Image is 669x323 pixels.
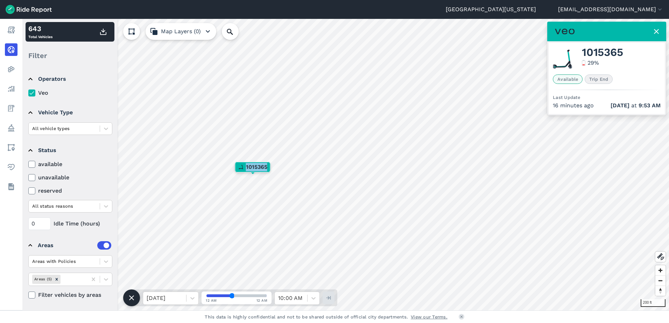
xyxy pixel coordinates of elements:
span: at [611,101,661,110]
div: 643 [28,23,52,34]
div: Areas (5) [32,275,53,283]
a: Policy [5,122,17,134]
div: Areas [38,241,111,250]
button: Map Layers (0) [146,23,216,40]
a: Realtime [5,43,17,56]
span: Trip End [585,74,613,84]
span: 12 AM [206,298,217,303]
summary: Areas [28,236,111,255]
div: Total Vehicles [28,23,52,40]
a: View our Terms. [411,314,448,320]
span: Available [553,74,583,84]
span: 1015365 [246,163,267,171]
img: Ride Report [6,5,52,14]
summary: Status [28,141,111,160]
div: Filter [26,45,114,66]
label: Filter vehicles by areas [28,291,112,299]
span: 12 AM [256,298,268,303]
label: unavailable [28,173,112,182]
span: 1015365 [582,48,623,57]
label: reserved [28,187,112,195]
div: 16 minutes ago [553,101,661,110]
button: Reset bearing to north [655,286,666,296]
span: Last Update [553,95,580,100]
button: Zoom out [655,275,666,286]
label: Veo [28,89,112,97]
span: [DATE] [611,102,629,109]
a: Areas [5,141,17,154]
img: Veo [555,27,575,36]
img: Veo scooter [553,50,572,69]
a: [GEOGRAPHIC_DATA][US_STATE] [446,5,536,14]
a: Fees [5,102,17,115]
summary: Operators [28,69,111,89]
a: Analyze [5,82,17,95]
label: available [28,160,112,168]
input: Search Location or Vehicles [222,23,250,40]
button: Zoom in [655,265,666,275]
a: Health [5,161,17,173]
span: 9:53 AM [639,102,661,109]
button: [EMAIL_ADDRESS][DOMAIN_NAME] [558,5,663,14]
a: Heatmaps [5,63,17,76]
a: Report [5,24,17,36]
div: 200 ft [641,299,666,307]
summary: Vehicle Type [28,103,111,122]
a: Datasets [5,180,17,193]
div: Remove Areas (5) [53,275,61,283]
div: 29 % [587,59,599,67]
canvas: Map [22,19,669,310]
div: Idle Time (hours) [28,217,112,230]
